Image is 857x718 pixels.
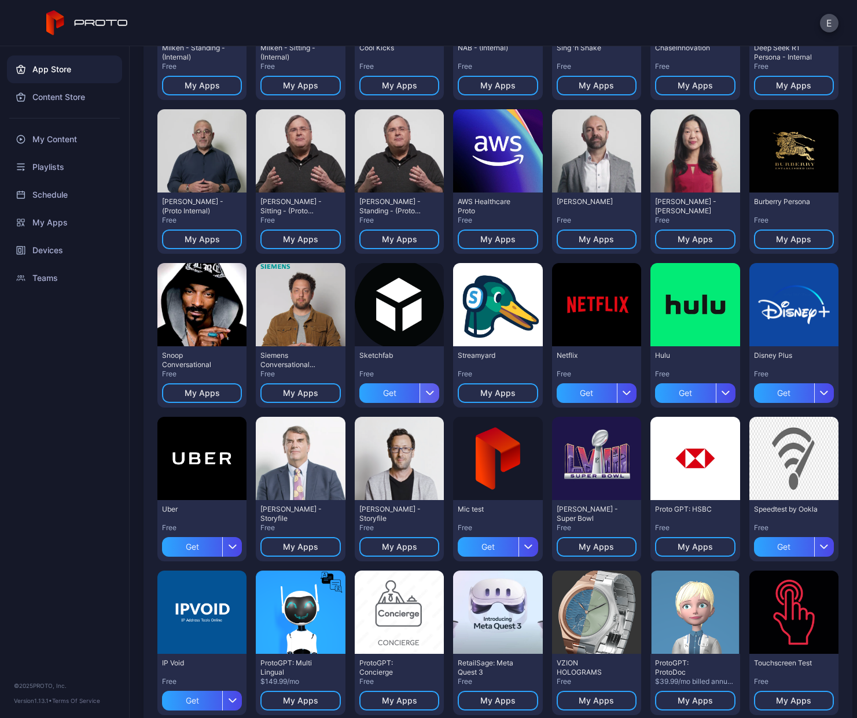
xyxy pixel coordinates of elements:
div: Free [162,369,242,379]
div: My Apps [382,542,417,552]
button: My Apps [162,230,242,249]
button: My Apps [655,537,735,557]
div: Free [458,369,538,379]
div: My Apps [678,696,713,705]
div: Free [655,523,735,532]
button: My Apps [754,691,834,710]
div: My Apps [185,235,220,244]
div: My Apps [579,696,614,705]
a: Terms Of Service [52,697,100,704]
button: My Apps [260,383,340,403]
div: Snoop Conversational [162,351,226,369]
div: Hulu [655,351,719,360]
button: E [820,14,838,32]
button: My Apps [260,537,340,557]
div: Get [458,537,518,557]
button: Get [655,379,735,403]
button: My Apps [655,76,735,95]
div: Get [754,537,814,557]
div: My Apps [382,81,417,90]
div: Free [557,369,637,379]
div: My Apps [579,81,614,90]
div: ProtoGPT: Concierge [359,658,423,677]
div: My Apps [678,235,713,244]
div: Free [458,62,538,71]
a: My Apps [7,209,122,236]
div: Free [458,523,538,532]
div: Free [557,523,637,532]
div: Cool Kicks [359,43,423,53]
a: Devices [7,236,122,264]
div: Get [162,691,222,710]
div: David N - Storyfile [359,505,423,523]
button: My Apps [458,691,538,710]
div: Free [754,677,834,686]
div: NAB - (Internal) [458,43,521,53]
div: Free [754,216,834,225]
div: ChaseInnovation [655,43,719,53]
div: Free [162,216,242,225]
div: Free [260,62,340,71]
div: My Apps [579,542,614,552]
button: My Apps [359,537,439,557]
div: $149.99/mo [260,677,340,686]
div: Sketchfab [359,351,423,360]
div: Disney Plus [754,351,818,360]
div: Mic test [458,505,521,514]
div: Speedtest by Ookla [754,505,818,514]
div: Get [162,537,222,557]
div: Reid H - Standing - (Proto Internal) [359,197,423,216]
a: Schedule [7,181,122,209]
div: Free [557,62,637,71]
div: Netflix [557,351,620,360]
div: My Apps [283,235,318,244]
div: ProtoGPT: ProtoDoc [655,658,719,677]
div: My Apps [678,542,713,552]
div: My Apps [480,81,516,90]
div: Proto GPT: HSBC [655,505,719,514]
div: Free [162,677,242,686]
div: $39.99/mo billed annually [655,677,735,686]
button: Get [162,532,242,557]
div: My Apps [382,235,417,244]
div: My Apps [283,81,318,90]
div: My Apps [283,388,318,398]
div: Free [162,523,242,532]
div: My Apps [185,81,220,90]
button: My Apps [162,383,242,403]
div: Sing 'n Shake [557,43,620,53]
button: Get [458,532,538,557]
div: Tim D - Storyfile [260,505,324,523]
button: My Apps [260,76,340,95]
div: Free [359,677,439,686]
div: My Apps [480,696,516,705]
div: My Apps [776,235,811,244]
a: Playlists [7,153,122,181]
div: My Apps [776,81,811,90]
div: My Apps [480,235,516,244]
button: My Apps [359,230,439,249]
div: Get [557,383,617,403]
button: My Apps [557,537,637,557]
button: My Apps [557,230,637,249]
div: Free [655,369,735,379]
div: Free [557,677,637,686]
a: Teams [7,264,122,292]
button: My Apps [359,691,439,710]
div: Milken - Sitting - (Internal) [260,43,324,62]
div: Free [260,369,340,379]
div: Free [655,216,735,225]
a: App Store [7,55,122,83]
div: Antonio Neri - (Proto Internal) [162,197,226,216]
div: Get [359,383,420,403]
div: Siemens Conversational Persona - (Proto Internal) [260,351,324,369]
div: Free [754,62,834,71]
div: My Apps [480,388,516,398]
div: Free [162,62,242,71]
button: My Apps [655,230,735,249]
div: Free [359,62,439,71]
